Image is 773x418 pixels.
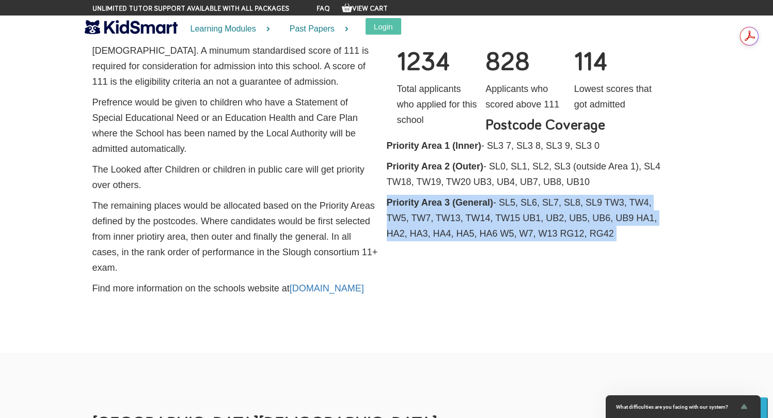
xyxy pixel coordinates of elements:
[92,281,379,296] p: Find more information on the schools website at
[485,50,566,76] h3: 828
[290,283,364,293] a: [DOMAIN_NAME]
[366,18,401,35] button: Login
[277,16,355,43] a: Past Papers
[85,18,178,36] img: KidSmart logo
[342,3,352,13] img: Your items in the shopping basket
[92,162,379,193] p: The Looked after Children or children in public care will get priority over others.
[387,141,481,151] b: Priority Area 1 (Inner)
[92,27,379,89] p: The school has planned to admit a total of 180 pupils, at the age of [DEMOGRAPHIC_DATA]. A minumu...
[92,4,289,14] span: Unlimited tutor support available with all packages
[342,5,388,12] a: View Cart
[616,404,738,410] span: What difficulties are you facing with our system?
[397,81,478,128] p: Total applicants who applied for this school
[387,161,483,172] b: Priority Area 2 (Outer)
[178,16,277,43] a: Learning Modules
[616,400,750,413] button: Show survey - What difficulties are you facing with our system?
[387,195,673,241] p: - SL5, SL6, SL7, SL8, SL9 TW3, TW4, TW5, TW7, TW13, TW14, TW15 UB1, UB2, UB5, UB6, UB9 HA1, HA2, ...
[317,5,330,12] a: FAQ
[574,81,655,112] p: Lowest scores that got admitted
[92,198,379,275] p: The remaining places would be allocated based on the Priority Areas defined by the postcodes. Whe...
[92,95,379,157] p: Prefrence would be given to children who have a Statement of Special Educational Need or an Educa...
[387,159,673,190] p: - SL0, SL1, SL2, SL3 (outside Area 1), SL4 TW18, TW19, TW20 UB3, UB4, UB7, UB8, UB10
[397,50,478,76] h3: 1234
[387,197,493,208] b: Priority Area 3 (General)
[387,138,673,153] p: - SL3 7, SL3 8, SL3 9, SL3 0
[574,50,655,76] h3: 114
[485,81,566,112] p: Applicants who scored above 111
